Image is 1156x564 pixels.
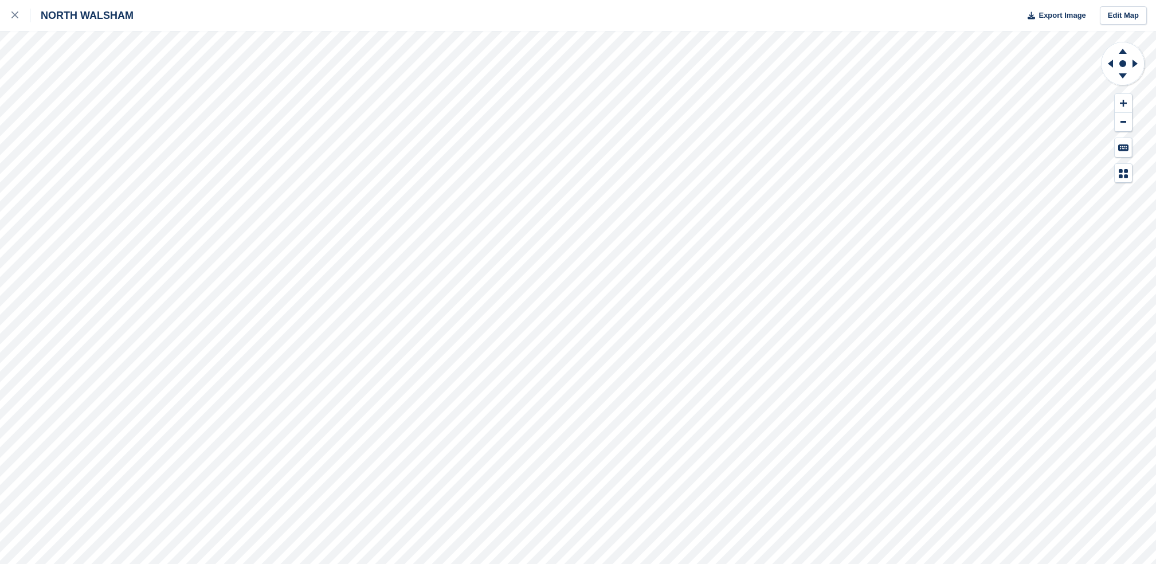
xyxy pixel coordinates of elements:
button: Map Legend [1115,164,1132,183]
span: Export Image [1039,10,1086,21]
a: Edit Map [1100,6,1147,25]
button: Zoom In [1115,94,1132,113]
button: Zoom Out [1115,113,1132,132]
div: NORTH WALSHAM [30,9,134,22]
button: Keyboard Shortcuts [1115,138,1132,157]
button: Export Image [1021,6,1086,25]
